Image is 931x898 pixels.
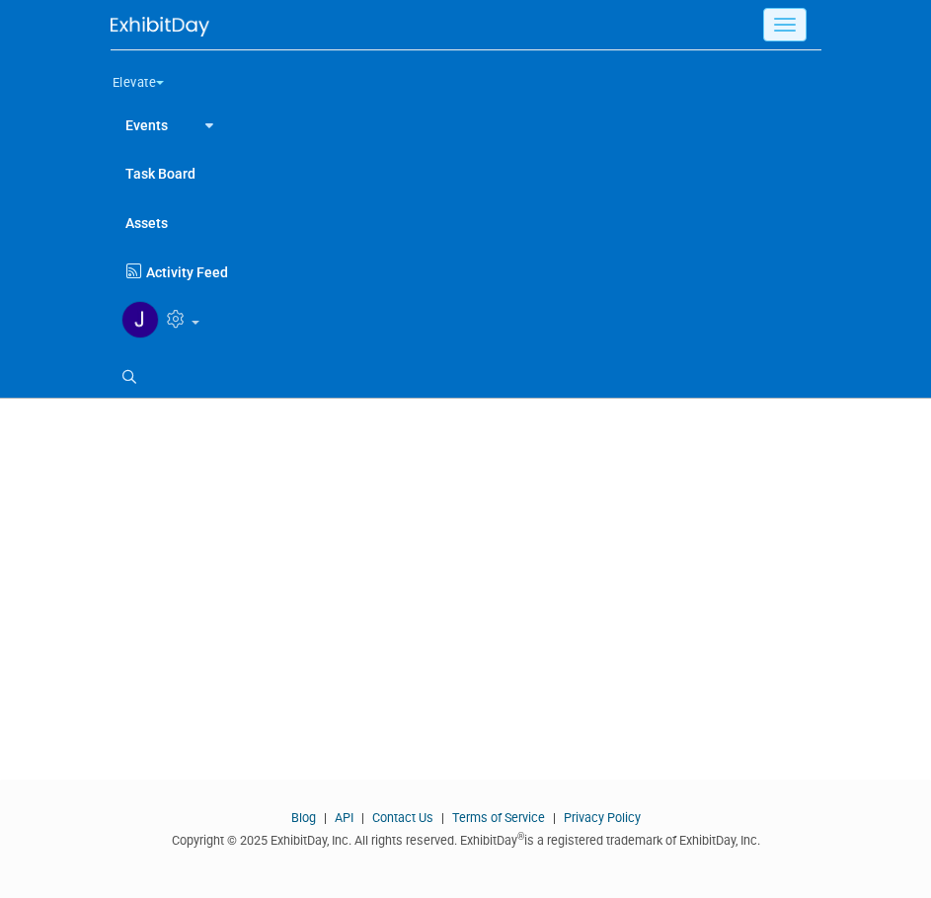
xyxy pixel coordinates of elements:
[111,100,183,149] a: Events
[372,810,433,825] a: Contact Us
[291,810,316,825] a: Blog
[763,8,807,41] button: Menu
[335,810,353,825] a: API
[452,810,545,825] a: Terms of Service
[111,827,821,850] div: Copyright © 2025 ExhibitDay, Inc. All rights reserved. ExhibitDay is a registered trademark of Ex...
[146,264,228,280] span: Activity Feed
[111,197,821,247] a: Assets
[517,831,524,842] sup: ®
[121,301,159,338] img: John Pennabaker
[111,58,190,100] button: Elevate
[356,810,369,825] span: |
[121,247,821,287] a: Activity Feed
[111,148,821,197] a: Task Board
[548,810,561,825] span: |
[319,810,332,825] span: |
[564,810,641,825] a: Privacy Policy
[436,810,449,825] span: |
[111,17,209,37] img: ExhibitDay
